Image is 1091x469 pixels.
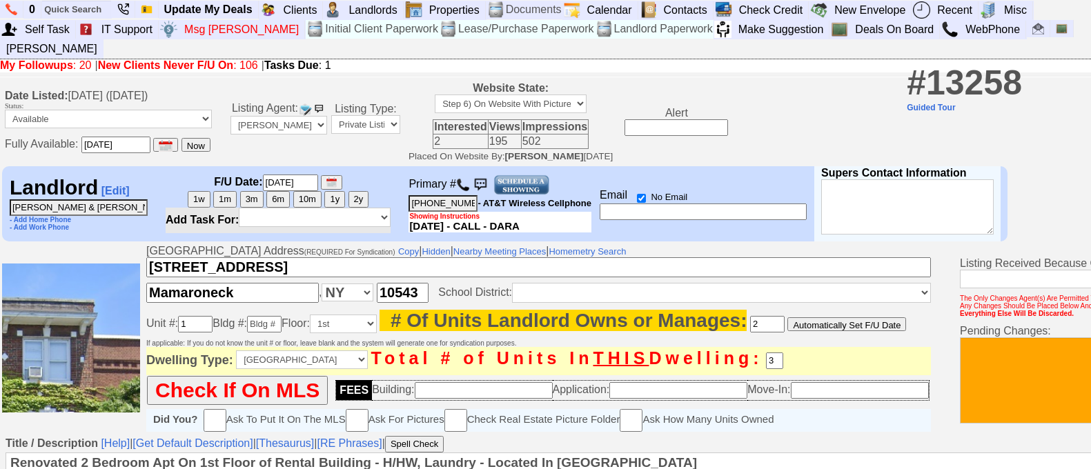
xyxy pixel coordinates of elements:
b: Total # of Units In Dwelling: [371,348,763,367]
a: Tasks Due: 1 [264,59,331,71]
a: Update My Deals [159,1,259,19]
input: Bldg # [247,316,282,332]
a: Deals On Board [849,21,940,39]
td: 195 [488,134,521,148]
nobr: Status: [5,102,212,125]
td: Building: [372,380,552,400]
th: Impressions [521,119,588,134]
button: Now [181,138,210,152]
font: Copy [398,246,419,257]
img: chalkboard.png [831,21,848,38]
b: THIS [593,348,649,367]
button: 1w [188,191,210,208]
img: docs.png [596,21,613,38]
button: Automatically Set F/U Date [787,317,906,331]
img: appt_icon.png [563,1,580,19]
nobr: , [146,286,931,298]
a: 0 [23,1,41,19]
small: Placed On Website By: [DATE] [409,151,613,161]
a: [Get Default Description] [132,437,253,449]
a: [Thesaurus] [256,437,314,449]
font: (REQUIRED For Syndication) [304,248,395,256]
font: Hidden [422,246,450,257]
input: No Email [637,194,646,203]
img: call.png [941,21,959,38]
b: Title / Description [6,437,98,449]
a: [RE Phrases] [317,437,382,449]
a: Recent [932,1,979,19]
b: # [907,63,926,102]
b: # Of Units Landlord Owns or Manages: [391,310,747,331]
img: help2.png [77,21,95,38]
td: Move-In: [747,380,929,400]
input: Quick Search [42,1,111,18]
button: 6m [266,191,290,208]
font: - AT&T Wireless Cellphone [478,198,591,208]
center: Alert [623,107,729,136]
nobr: Unit #: Bldg #: Floor: [146,317,380,329]
a: - Add Work Phone [10,223,69,231]
a: Copy [398,245,419,257]
img: docs.png [306,21,324,38]
img: [calendar icon] [159,140,173,152]
span: Dwelling Type: [146,352,233,366]
button: 3m [240,191,264,208]
img: landlord.png [324,1,342,19]
img: compose_email.png [298,102,312,116]
img: [calendar icon] [326,177,337,188]
span: Email [600,188,627,200]
button: Spell Check [385,436,444,452]
span: | | | [132,437,385,449]
td: Documents [505,1,562,19]
label: No Email [637,188,687,203]
a: IT Support [96,21,159,39]
div: [DATE] - CALL - DARA [409,212,591,232]
a: Landlords [343,1,403,19]
button: 2y [348,191,369,208]
img: gmoney.png [810,1,827,19]
b: New Clients Never F/U On [98,59,234,71]
img: Bookmark.png [141,3,153,15]
span: FEES [340,384,368,396]
span: Lifetime: 2 [434,121,486,132]
img: money.png [160,21,177,38]
span: Primary # [409,178,455,190]
a: Contacts [658,1,714,19]
a: - Add Home Phone [10,216,71,223]
img: officebldg.png [980,1,997,19]
a: Guided Tour [907,103,955,112]
b: Tasks Due [264,59,319,71]
td: Listing Type: [329,80,402,163]
font: Homemetry Search [549,246,626,257]
font: If applicable: If you do not know the unit # or floor, leave blank and the system will generate o... [146,339,516,347]
img: 96d9c26d-0ce7-4408-bd31-f4012a7f14a2.jpeg [2,263,144,412]
span: School District: [431,286,931,298]
a: Check Credit [734,1,809,19]
img: phone22.png [117,3,129,15]
img: docs.png [440,21,457,38]
img: jorge@homesweethomeproperties.com [1032,23,1044,34]
td: [DATE] ([DATE]) [4,89,213,135]
td: [GEOGRAPHIC_DATA] Address | | | [145,243,932,433]
b: Did You? [153,413,197,425]
th: Views [488,119,521,134]
center: Add Task For: [166,208,391,233]
font: Msg [PERSON_NAME] [184,23,299,35]
div: Ask To Put It On The MLS Ask For Pictures Check Real Estate Picture Folder Ask How Many Units Owned [153,409,924,432]
img: contact.png [640,1,657,19]
a: New Clients Never F/U On: 106 [98,59,258,71]
img: recent.png [913,1,930,19]
td: 2 [433,134,488,148]
button: 1y [324,191,345,208]
td: Lease/Purchase Paperwork [458,20,595,39]
span: Showing Instructions [409,212,480,220]
b: Everything Else Will Be Discarded. [960,310,1074,317]
a: Homemetry Search [549,245,626,257]
img: myadd.png [1,21,18,38]
b: Website State: [473,82,549,94]
td: Application: [553,380,748,400]
span: Fully Available: [5,138,78,150]
span: 13258 [907,63,1022,102]
img: chalkboard.png [1056,23,1068,34]
img: docs.png [487,1,504,19]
